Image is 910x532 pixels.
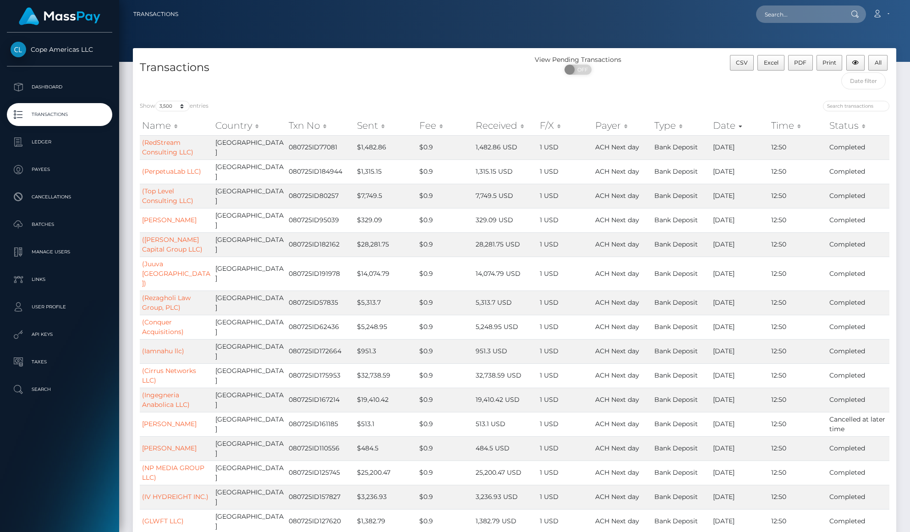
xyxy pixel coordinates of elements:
a: (GLWFT LLC) [142,517,184,525]
td: 080725ID157827 [286,485,355,509]
td: $1,315.15 [355,159,417,184]
span: ACH Next day [595,493,639,501]
td: 12:50 [769,339,827,363]
td: 1 USD [537,363,593,388]
td: $0.9 [417,315,473,339]
a: Dashboard [7,76,112,99]
td: 5,313.7 USD [473,291,537,315]
td: [DATE] [711,291,769,315]
td: [GEOGRAPHIC_DATA] [213,461,286,485]
a: Cancellations [7,186,112,208]
a: Payees [7,158,112,181]
a: Transactions [7,103,112,126]
input: Search transactions [823,101,889,111]
td: $484.5 [355,436,417,461]
input: Search... [756,5,842,23]
a: (PerpetuaLab LLC) [142,167,201,176]
span: ACH Next day [595,395,639,404]
a: Taxes [7,351,112,373]
img: MassPay Logo [19,7,100,25]
td: 32,738.59 USD [473,363,537,388]
a: (RedStream Consulting LLC) [142,138,193,156]
td: Bank Deposit [652,339,711,363]
td: Bank Deposit [652,485,711,509]
th: F/X: activate to sort column ascending [537,116,593,135]
a: (Rezagholi Law Group, PLC) [142,294,191,312]
td: [DATE] [711,208,769,232]
td: $0.9 [417,412,473,436]
td: 951.3 USD [473,339,537,363]
td: 12:50 [769,208,827,232]
td: Completed [827,388,889,412]
td: 12:50 [769,412,827,436]
td: Completed [827,315,889,339]
td: 12:50 [769,436,827,461]
td: [DATE] [711,232,769,257]
td: $0.9 [417,388,473,412]
td: Bank Deposit [652,315,711,339]
td: 25,200.47 USD [473,461,537,485]
td: 1 USD [537,412,593,436]
td: [DATE] [711,485,769,509]
td: $5,313.7 [355,291,417,315]
td: $14,074.79 [355,257,417,291]
td: $3,236.93 [355,485,417,509]
td: 1 USD [537,159,593,184]
td: [GEOGRAPHIC_DATA] [213,135,286,159]
td: $5,248.95 [355,315,417,339]
td: 12:50 [769,291,827,315]
td: 12:50 [769,461,827,485]
td: 14,074.79 USD [473,257,537,291]
td: Completed [827,436,889,461]
td: 1 USD [537,485,593,509]
td: [GEOGRAPHIC_DATA] [213,315,286,339]
td: Bank Deposit [652,232,711,257]
p: Ledger [11,135,109,149]
td: 080725ID110556 [286,436,355,461]
td: $0.9 [417,257,473,291]
td: Completed [827,291,889,315]
td: [GEOGRAPHIC_DATA] [213,388,286,412]
button: All [868,55,888,71]
td: 080725ID125745 [286,461,355,485]
td: $7,749.5 [355,184,417,208]
td: $0.9 [417,485,473,509]
td: Bank Deposit [652,159,711,184]
td: Completed [827,159,889,184]
input: Date filter [841,72,886,89]
div: View Pending Transactions [515,55,642,65]
a: (Top Level Consulting LLC) [142,187,193,205]
span: Print [822,59,836,66]
td: 1 USD [537,388,593,412]
td: [DATE] [711,363,769,388]
th: Txn No: activate to sort column ascending [286,116,355,135]
button: Print [817,55,843,71]
a: ([PERSON_NAME] Capital Group LLC) [142,236,203,253]
span: ACH Next day [595,517,639,525]
a: Manage Users [7,241,112,263]
span: ACH Next day [595,468,639,477]
td: 080725ID182162 [286,232,355,257]
td: Bank Deposit [652,135,711,159]
td: $28,281.75 [355,232,417,257]
td: $0.9 [417,159,473,184]
td: [DATE] [711,339,769,363]
span: Cope Americas LLC [7,45,112,54]
td: Bank Deposit [652,257,711,291]
td: 080725ID161185 [286,412,355,436]
td: $0.9 [417,339,473,363]
td: 080725ID62436 [286,315,355,339]
td: 1 USD [537,184,593,208]
td: 1 USD [537,135,593,159]
td: 1,315.15 USD [473,159,537,184]
a: [PERSON_NAME] [142,444,197,452]
p: Cancellations [11,190,109,204]
td: [GEOGRAPHIC_DATA] [213,436,286,461]
td: 080725ID167214 [286,388,355,412]
span: ACH Next day [595,444,639,452]
span: OFF [570,65,592,75]
th: Name: activate to sort column ascending [140,116,213,135]
select: Showentries [155,101,190,111]
a: User Profile [7,296,112,318]
p: API Keys [11,328,109,341]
